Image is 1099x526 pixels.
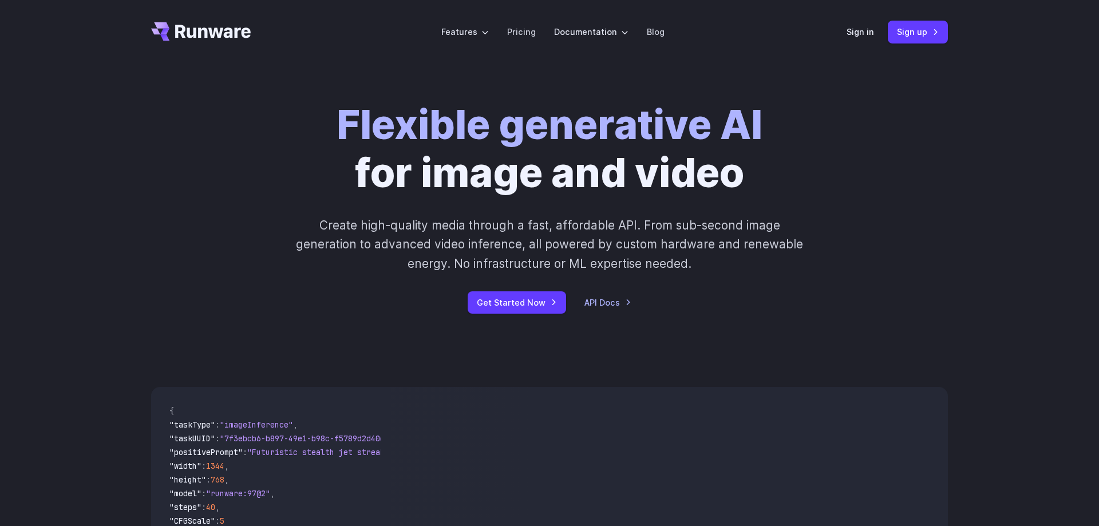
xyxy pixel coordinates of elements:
[554,25,628,38] label: Documentation
[206,461,224,471] span: 1344
[507,25,536,38] a: Pricing
[215,433,220,444] span: :
[215,420,220,430] span: :
[169,516,215,526] span: "CFGScale"
[220,516,224,526] span: 5
[169,447,243,457] span: "positivePrompt"
[206,474,211,485] span: :
[215,516,220,526] span: :
[220,433,394,444] span: "7f3ebcb6-b897-49e1-b98c-f5789d2d40d7"
[270,488,275,499] span: ,
[201,488,206,499] span: :
[206,488,270,499] span: "runware:97@2"
[169,474,206,485] span: "height"
[337,100,762,149] strong: Flexible generative AI
[441,25,489,38] label: Features
[295,216,805,273] p: Create high-quality media through a fast, affordable API. From sub-second image generation to adv...
[169,502,201,512] span: "steps"
[337,101,762,197] h1: for image and video
[224,461,229,471] span: ,
[247,447,664,457] span: "Futuristic stealth jet streaking through a neon-lit cityscape with glowing purple exhaust"
[169,488,201,499] span: "model"
[215,502,220,512] span: ,
[224,474,229,485] span: ,
[201,502,206,512] span: :
[169,433,215,444] span: "taskUUID"
[201,461,206,471] span: :
[847,25,874,38] a: Sign in
[169,406,174,416] span: {
[206,502,215,512] span: 40
[468,291,566,314] a: Get Started Now
[211,474,224,485] span: 768
[169,420,215,430] span: "taskType"
[169,461,201,471] span: "width"
[293,420,298,430] span: ,
[647,25,665,38] a: Blog
[243,447,247,457] span: :
[220,420,293,430] span: "imageInference"
[888,21,948,43] a: Sign up
[151,22,251,41] a: Go to /
[584,296,631,309] a: API Docs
